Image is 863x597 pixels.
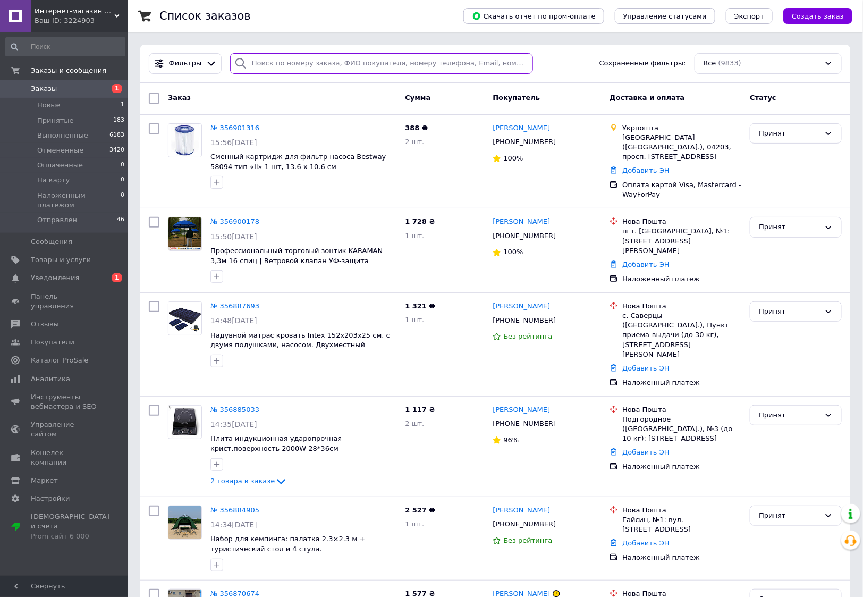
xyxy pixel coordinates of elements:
[493,217,550,227] a: [PERSON_NAME]
[210,434,342,452] a: Плита индукционная ударопрочная крист.поверхность 2000W 28*36см
[210,420,257,428] span: 14:35[DATE]
[622,506,741,515] div: Нова Пошта
[623,12,707,20] span: Управление статусами
[622,166,669,174] a: Добавить ЭН
[31,476,58,485] span: Маркет
[210,477,287,485] a: 2 товара в заказе
[31,494,70,503] span: Настройки
[210,316,257,325] span: 14:48[DATE]
[5,37,125,56] input: Поиск
[622,274,741,284] div: Наложенный платеж
[759,306,820,317] div: Принят
[210,506,259,514] a: № 356884905
[31,338,74,347] span: Покупатели
[210,302,259,310] a: № 356887693
[31,356,88,365] span: Каталог ProSale
[31,374,70,384] span: Аналитика
[405,419,424,427] span: 2 шт.
[37,146,83,155] span: Отмененные
[610,94,684,102] span: Доставка и оплата
[405,316,424,324] span: 1 шт.
[210,535,365,553] a: Набор для кемпинга: палатка 2.3×2.3 м + туристический стол и 4 стула.
[31,532,109,541] div: Prom сайт 6 000
[37,131,88,140] span: Выполненные
[622,133,741,162] div: [GEOGRAPHIC_DATA] ([GEOGRAPHIC_DATA].), 04203, просп. [STREET_ADDRESS]
[599,58,686,69] span: Сохраненные фильтры:
[493,94,540,102] span: Покупатель
[405,406,435,414] span: 1 117 ₴
[622,378,741,388] div: Наложенный платеж
[31,392,98,411] span: Инструменты вебмастера и SEO
[210,232,257,241] span: 15:50[DATE]
[121,161,124,170] span: 0
[734,12,764,20] span: Экспорт
[493,301,550,312] a: [PERSON_NAME]
[622,553,741,562] div: Наложенный платеж
[503,536,552,544] span: Без рейтинга
[759,128,820,139] div: Принят
[37,175,70,185] span: На карту
[405,217,435,225] span: 1 728 ₴
[31,420,98,439] span: Управление сайтом
[792,12,844,20] span: Создать заказ
[168,123,202,157] a: Фото товару
[159,10,251,22] h1: Список заказов
[726,8,773,24] button: Экспорт
[31,273,79,283] span: Уведомления
[405,124,428,132] span: 388 ₴
[622,405,741,415] div: Нова Пошта
[503,154,523,162] span: 100%
[704,58,716,69] span: Все
[31,292,98,311] span: Панель управления
[230,53,534,74] input: Поиск по номеру заказа, ФИО покупателя, номеру телефона, Email, номеру накладной
[121,175,124,185] span: 0
[759,510,820,522] div: Принят
[168,124,201,157] img: Фото товару
[168,301,202,335] a: Фото товару
[493,506,550,516] a: [PERSON_NAME]
[31,255,91,265] span: Товары и услуги
[493,123,550,133] a: [PERSON_NAME]
[168,506,202,540] a: Фото товару
[405,520,424,528] span: 1 шт.
[168,94,191,102] span: Заказ
[31,84,57,94] span: Заказы
[37,191,121,210] span: Наложенным платежом
[31,512,109,541] span: [DEMOGRAPHIC_DATA] и счета
[121,191,124,210] span: 0
[112,84,122,93] span: 1
[615,8,715,24] button: Управление статусами
[210,247,383,265] span: Профессиональный торговый зонтик KARAMAN 3,3м 16 спиц | Ветровой клапан УФ-защита
[121,100,124,110] span: 1
[490,135,558,149] div: [PHONE_NUMBER]
[109,146,124,155] span: 3420
[210,217,259,225] a: № 356900178
[622,217,741,226] div: Нова Пошта
[490,417,558,431] div: [PHONE_NUMBER]
[622,311,741,359] div: с. Саверцы ([GEOGRAPHIC_DATA].), Пункт приема-выдачи (до 30 кг), [STREET_ADDRESS][PERSON_NAME]
[37,215,77,225] span: Отправлен
[210,331,390,349] a: Надувной матрас кровать Intex 152х203х25 см, с двумя подушками, насосом. Двухместный
[112,273,122,282] span: 1
[622,515,741,534] div: Гайсин, №1: вул. [STREET_ADDRESS]
[622,462,741,472] div: Наложенный платеж
[405,138,424,146] span: 2 шт.
[210,138,257,147] span: 15:56[DATE]
[168,217,201,250] img: Фото товару
[37,116,74,125] span: Принятые
[622,180,741,199] div: Оплата картой Visa, Mastercard - WayForPay
[490,314,558,327] div: [PHONE_NUMBER]
[759,410,820,421] div: Принят
[210,477,275,485] span: 2 товара в заказе
[117,215,124,225] span: 46
[210,153,386,171] a: Сменный картридж для фильтр насоса Bestway 58094 тип «II» 1 шт, 13.6 х 10.6 см
[169,58,202,69] span: Фильтры
[37,100,61,110] span: Новые
[622,123,741,133] div: Укрпошта
[503,436,519,444] span: 96%
[622,415,741,444] div: Подгородное ([GEOGRAPHIC_DATA].), №3 (до 10 кг): [STREET_ADDRESS]
[503,332,552,340] span: Без рейтинга
[37,161,83,170] span: Оплаченные
[472,11,596,21] span: Скачать отчет по пром-оплате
